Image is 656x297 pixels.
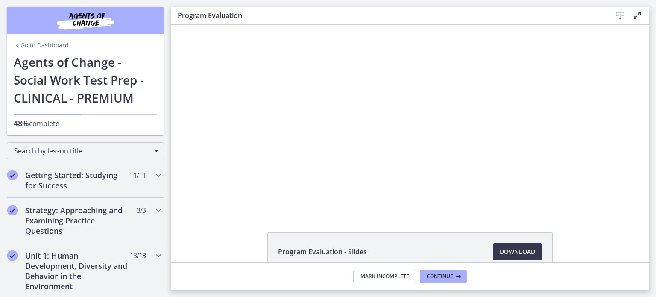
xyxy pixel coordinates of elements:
[427,273,453,280] span: Continue
[14,118,29,128] span: 48%
[137,205,146,215] span: 3 / 3
[25,170,129,191] h2: Getting Started: Studying for Success
[493,243,542,260] a: Download
[34,10,137,31] img: Agents of Change
[7,250,18,261] i: Completed
[14,118,157,129] p: complete
[14,53,157,107] h1: Agents of Change - Social Work Test Prep - CLINICAL - PREMIUM
[25,205,129,236] h2: Strategy: Approaching and Examining Practice Questions
[14,41,69,50] a: Go to Dashboard
[7,142,164,159] div: Search by lesson title
[178,10,598,21] h3: Program Evaluation
[130,250,146,261] span: 13 / 13
[130,170,146,180] span: 11 / 11
[7,170,18,180] i: Completed
[14,146,150,156] span: Search by lesson title
[278,247,367,257] span: Program Evaluation - Slides
[420,270,467,283] button: Continue
[353,270,416,283] button: Mark Incomplete
[7,205,18,215] i: Completed
[171,25,649,213] iframe: Video Lesson
[500,247,535,257] span: Download
[25,250,129,291] h2: Unit 1: Human Development, Diversity and Behavior in the Environment
[360,273,409,280] span: Mark Incomplete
